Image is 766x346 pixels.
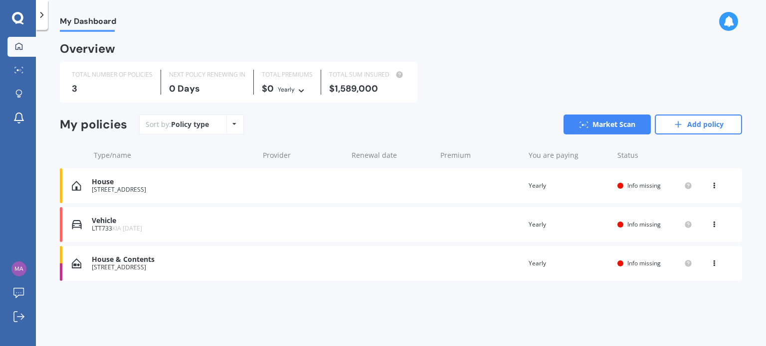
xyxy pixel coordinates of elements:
[60,117,127,132] div: My policies
[627,220,661,229] span: Info missing
[329,84,405,94] div: $1,589,000
[529,258,609,268] div: Yearly
[655,115,742,134] a: Add policy
[92,225,254,232] div: LTT733
[278,85,295,95] div: Yearly
[60,44,115,54] div: Overview
[262,70,313,80] div: TOTAL PREMIUMS
[72,84,153,94] div: 3
[617,150,692,160] div: Status
[72,220,82,230] img: Vehicle
[529,220,609,230] div: Yearly
[146,119,209,129] div: Sort by:
[263,150,344,160] div: Provider
[11,261,26,276] img: 2da970c9bf3ea0efb2ca29953b8b5b45
[169,70,245,80] div: NEXT POLICY RENEWING IN
[92,178,254,186] div: House
[564,115,651,134] a: Market Scan
[60,16,116,30] span: My Dashboard
[352,150,432,160] div: Renewal date
[169,84,245,94] div: 0 Days
[262,84,313,95] div: $0
[92,217,254,225] div: Vehicle
[529,150,609,160] div: You are paying
[72,258,81,268] img: House & Contents
[92,186,254,193] div: [STREET_ADDRESS]
[72,181,81,191] img: House
[112,224,142,232] span: KIA [DATE]
[171,119,209,129] div: Policy type
[529,181,609,191] div: Yearly
[72,70,153,80] div: TOTAL NUMBER OF POLICIES
[94,150,255,160] div: Type/name
[329,70,405,80] div: TOTAL SUM INSURED
[440,150,521,160] div: Premium
[92,255,254,264] div: House & Contents
[627,181,661,190] span: Info missing
[92,264,254,271] div: [STREET_ADDRESS]
[627,259,661,267] span: Info missing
